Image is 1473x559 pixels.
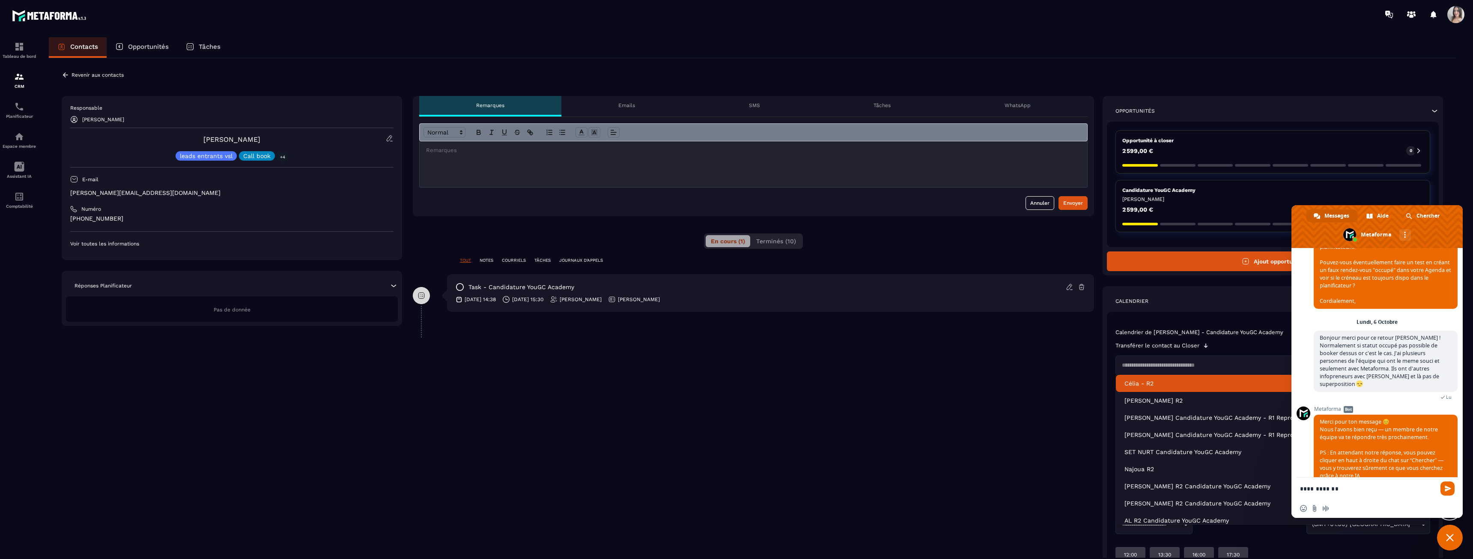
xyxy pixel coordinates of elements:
[1026,196,1054,210] button: Annuler
[559,257,603,263] p: JOURNAUX D'APPELS
[203,135,260,143] a: [PERSON_NAME]
[618,296,660,303] p: [PERSON_NAME]
[1115,356,1430,375] div: Search for option
[2,84,36,89] p: CRM
[1115,108,1155,114] p: Opportunités
[1446,394,1452,400] span: Lu
[243,153,271,159] p: Call book
[12,8,89,24] img: logo
[2,114,36,119] p: Planificateur
[1437,525,1463,550] div: Fermer le chat
[2,144,36,149] p: Espace membre
[1311,505,1318,512] span: Envoyer un fichier
[1124,516,1421,525] p: AL R2 Candidature YouGC Academy
[1158,551,1171,558] p: 13:30
[1124,396,1421,405] p: Mélissa R2
[82,176,98,183] p: E-mail
[14,72,24,82] img: formation
[199,43,221,51] p: Tâches
[1115,342,1199,349] p: Transférer le contact au Closer
[706,235,750,247] button: En cours (1)
[1124,430,1421,439] p: Mélissa Candidature YouGC Academy - R1 Reprogrammé
[1359,209,1397,222] div: Aide
[618,102,635,109] p: Emails
[711,238,745,245] span: En cours (1)
[14,191,24,202] img: accountant
[14,102,24,112] img: scheduler
[1399,229,1411,241] div: Autres canaux
[1440,481,1455,496] span: Envoyer
[749,102,760,109] p: SMS
[1122,137,1423,144] p: Opportunité à closer
[1124,448,1421,456] p: SET NURT Candidature YouGC Academy
[2,155,36,185] a: Assistant IA
[177,37,229,58] a: Tâches
[756,238,796,245] span: Terminés (10)
[476,102,504,109] p: Remarques
[751,235,801,247] button: Terminés (10)
[70,105,394,111] p: Responsable
[1124,465,1421,473] p: Najoua R2
[14,42,24,52] img: formation
[502,257,526,263] p: COURRIELS
[465,296,496,303] p: [DATE] 14:38
[70,43,98,51] p: Contacts
[70,240,394,247] p: Voir toutes les informations
[1122,187,1423,194] p: Candidature YouGC Academy
[460,257,471,263] p: TOUT
[277,152,288,161] p: +4
[72,72,124,78] p: Revenir aux contacts
[2,174,36,179] p: Assistant IA
[180,153,233,159] p: leads entrants vsl
[128,43,169,51] p: Opportunités
[1320,418,1443,479] span: Merci pour ton message 😊 Nous l’avons bien reçu — un membre de notre équipe va te répondre très p...
[1398,209,1448,222] div: Chercher
[1322,505,1329,512] span: Message audio
[1410,148,1412,154] p: 0
[1124,551,1137,558] p: 12:00
[82,117,124,123] p: [PERSON_NAME]
[1357,320,1398,325] div: Lundi, 6 Octobre
[70,189,394,197] p: [PERSON_NAME][EMAIL_ADDRESS][DOMAIN_NAME]
[468,283,574,291] p: task - Candidature YouGC Academy
[560,296,602,303] p: [PERSON_NAME]
[107,37,177,58] a: Opportunités
[14,132,24,142] img: automations
[1122,196,1423,203] p: [PERSON_NAME]
[2,65,36,95] a: formationformationCRM
[1300,505,1307,512] span: Insérer un emoji
[1115,514,1193,534] div: Search for option
[2,125,36,155] a: automationsautomationsEspace membre
[2,35,36,65] a: formationformationTableau de bord
[534,257,551,263] p: TÂCHES
[1059,196,1088,210] button: Envoyer
[1124,499,1421,508] p: Chloé R2 Candidature YouGC Academy
[1124,482,1421,490] p: Margot R2 Candidature YouGC Academy
[1115,329,1430,336] p: Calendrier de [PERSON_NAME] - Candidature YouGC Academy
[1193,551,1205,558] p: 16:00
[2,185,36,215] a: accountantaccountantComptabilité
[1344,406,1353,413] span: Bot
[874,102,891,109] p: Tâches
[1124,413,1421,422] p: Célia Candidature YouGC Academy - R1 Reprogrammé-copy-copy
[1227,551,1240,558] p: 17:30
[1124,379,1421,388] p: Célia - R2
[75,282,132,289] p: Réponses Planificateur
[2,95,36,125] a: schedulerschedulerPlanificateur
[480,257,493,263] p: NOTES
[1115,298,1148,305] p: Calendrier
[1306,209,1358,222] div: Messages
[1005,102,1031,109] p: WhatsApp
[1300,485,1435,493] textarea: Entrez votre message...
[1122,148,1153,154] p: 2 599,00 €
[1107,251,1439,271] button: Ajout opportunité
[1063,199,1083,207] div: Envoyer
[1119,361,1418,370] input: Search for option
[214,307,250,313] span: Pas de donnée
[1122,206,1153,212] p: 2 599,00 €
[1377,209,1389,222] span: Aide
[70,215,394,223] p: [PHONE_NUMBER]
[2,54,36,59] p: Tableau de bord
[1416,209,1440,222] span: Chercher
[1324,209,1349,222] span: Messages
